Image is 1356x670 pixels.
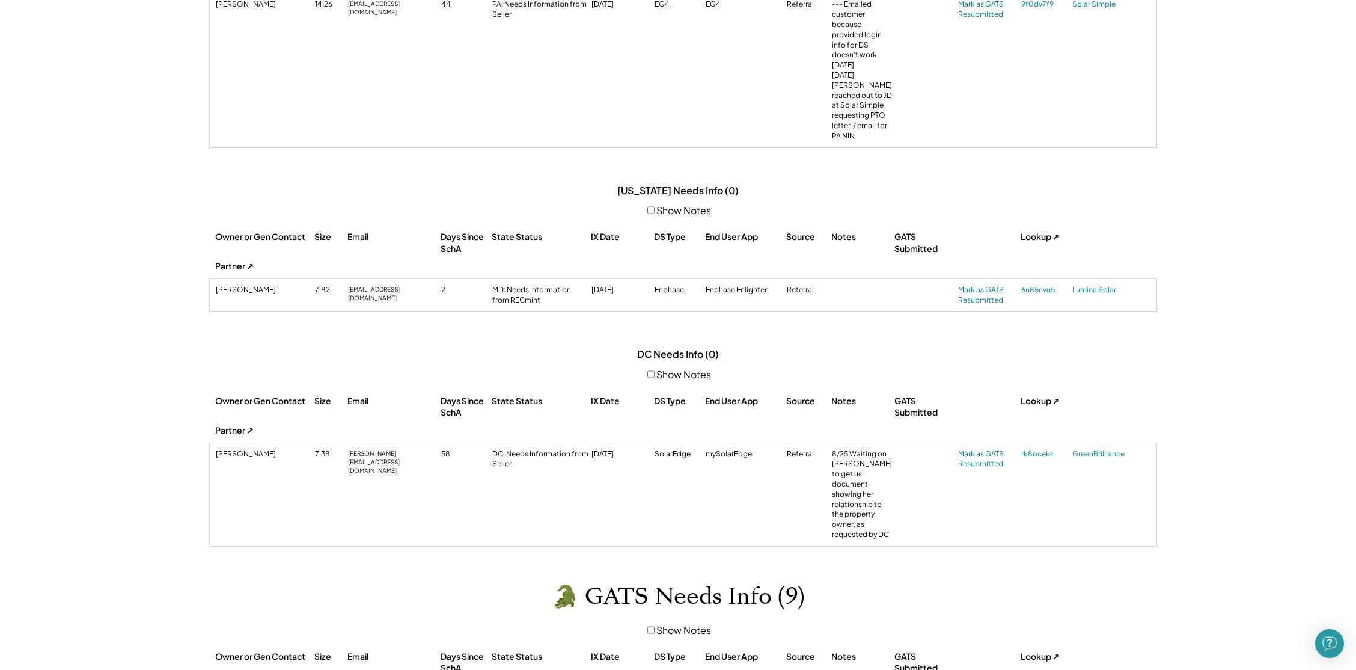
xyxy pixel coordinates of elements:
[617,184,739,197] div: [US_STATE] Needs Info (0)
[831,651,891,663] div: Notes
[552,583,805,611] h1: 🐊 GATS Needs Info (9)
[656,204,711,217] label: Show Notes
[591,231,651,243] div: IX Date
[786,651,828,663] div: Source
[787,285,829,295] div: Referral
[654,651,702,663] div: DS Type
[591,449,652,459] div: [DATE]
[832,449,892,540] div: 8/25 Waiting on [PERSON_NAME] to get us document showing her relationship to the property owner, ...
[215,425,293,437] div: Partner ↗
[441,231,489,254] div: Days Since SchA
[786,395,828,407] div: Source
[654,395,702,407] div: DS Type
[348,449,438,475] div: [PERSON_NAME][EMAIL_ADDRESS][DOMAIN_NAME]
[215,395,311,407] div: Owner or Gen Contact
[216,285,312,295] div: [PERSON_NAME]
[705,395,783,407] div: End User App
[706,449,784,459] div: mySolarEdge
[1021,651,1069,663] div: Lookup ↗
[347,231,438,243] div: Email
[705,231,783,243] div: End User App
[314,395,344,407] div: Size
[347,651,438,663] div: Email
[637,348,719,361] div: DC Needs Info (0)
[958,285,1018,306] div: Mark as GATS Resubmitted
[1021,285,1069,295] a: 6n85nvu5
[492,651,588,663] div: State Status
[894,395,954,419] div: GATS Submitted
[315,285,345,295] div: 7.82
[591,285,652,295] div: [DATE]
[215,260,293,272] div: Partner ↗
[1072,449,1150,459] a: GreenBrilliance
[1021,231,1069,243] div: Lookup ↗
[216,449,312,459] div: [PERSON_NAME]
[706,285,784,295] div: Enphase Enlighten
[591,395,651,407] div: IX Date
[441,285,489,295] div: 2
[315,449,345,459] div: 7.38
[441,395,489,419] div: Days Since SchA
[705,651,783,663] div: End User App
[215,231,311,243] div: Owner or Gen Contact
[787,449,829,459] div: Referral
[654,231,702,243] div: DS Type
[492,449,588,470] div: DC: Needs Information from Seller
[831,231,891,243] div: Notes
[441,449,489,459] div: 58
[1315,629,1344,658] div: Open Intercom Messenger
[958,449,1018,470] div: Mark as GATS Resubmitted
[1021,395,1069,407] div: Lookup ↗
[492,231,588,243] div: State Status
[655,449,703,459] div: SolarEdge
[492,395,588,407] div: State Status
[894,231,954,254] div: GATS Submitted
[314,651,344,663] div: Size
[656,624,711,636] label: Show Notes
[831,395,891,407] div: Notes
[656,368,711,381] label: Show Notes
[591,651,651,663] div: IX Date
[348,285,438,302] div: [EMAIL_ADDRESS][DOMAIN_NAME]
[1021,449,1069,459] a: rk8ocekz
[347,395,438,407] div: Email
[215,651,311,663] div: Owner or Gen Contact
[492,285,588,306] div: MD: Needs Information from RECmint
[655,285,703,295] div: Enphase
[314,231,344,243] div: Size
[1072,285,1150,295] a: Lumina Solar
[786,231,828,243] div: Source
